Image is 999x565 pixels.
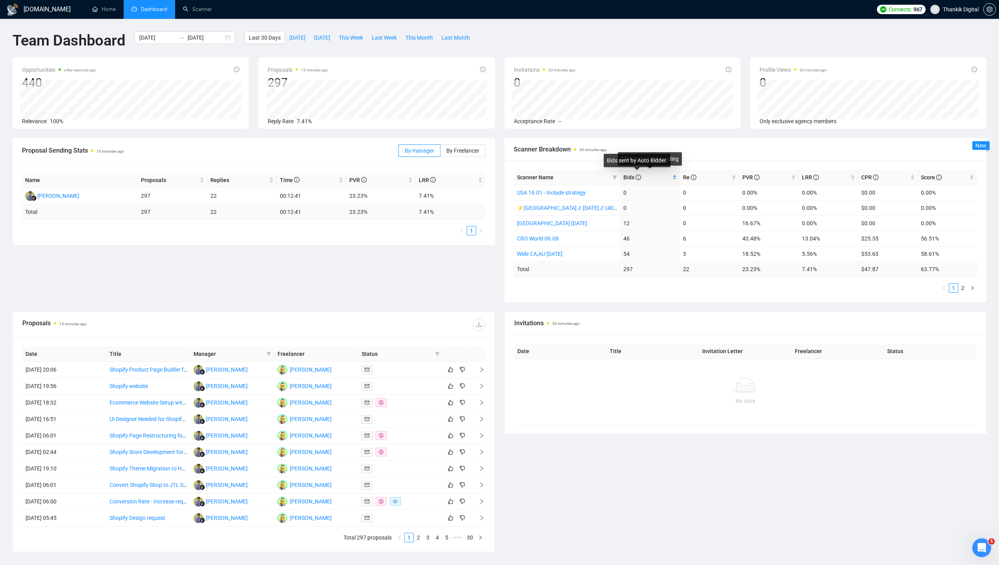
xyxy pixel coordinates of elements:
button: like [446,398,455,407]
a: AD[PERSON_NAME] [194,416,248,422]
div: Click to sort descending [618,152,682,166]
span: Relevance [22,118,47,124]
div: [PERSON_NAME] [290,398,332,407]
div: [PERSON_NAME] [37,191,79,200]
button: like [446,414,455,424]
td: 0.00% [799,200,858,215]
span: 7.41% [297,118,312,124]
td: 7.41% [416,188,485,204]
a: 4 [433,533,442,542]
a: DK[PERSON_NAME] [278,448,332,455]
img: gigradar-bm.png [199,468,205,474]
td: 0.00% [918,215,977,231]
img: DK [278,381,287,391]
span: LRR [419,177,436,183]
span: Acceptance Rate [514,118,555,124]
span: dislike [460,465,465,472]
img: logo [6,4,19,16]
span: Re [683,174,696,180]
img: gigradar-bm.png [199,386,205,391]
div: [PERSON_NAME] [206,448,248,456]
div: [PERSON_NAME] [206,398,248,407]
a: Shopify Page Restructuring for eCommerce and Online Auctions [110,432,265,439]
span: info-circle [873,175,878,180]
span: mail [365,516,369,520]
span: like [448,449,453,455]
div: [PERSON_NAME] [206,514,248,522]
td: 22 [207,188,277,204]
button: dislike [458,365,467,374]
button: like [446,464,455,473]
button: like [446,497,455,506]
button: right [476,226,486,235]
a: 1 [467,226,476,235]
time: 15 minutes ago [301,68,328,72]
div: 0 [760,75,827,90]
button: like [446,513,455,523]
button: download [473,318,485,331]
span: like [448,366,453,373]
a: AD[PERSON_NAME] [194,383,248,389]
div: [PERSON_NAME] [290,464,332,473]
span: PVR [349,177,367,183]
button: like [446,365,455,374]
span: Bids [623,174,641,180]
th: Replies [207,173,277,188]
span: Proposals [268,65,328,75]
a: DK[PERSON_NAME] [278,465,332,471]
li: 3 [423,533,433,542]
span: setting [984,6,995,13]
img: AD [194,464,203,474]
span: mail [365,450,369,454]
span: info-circle [813,175,819,180]
div: [PERSON_NAME] [206,431,248,440]
span: [DATE] [314,33,330,42]
a: UI Designer Needed for Shopify Local Theme Customization [110,416,254,422]
span: Connects: [889,5,912,14]
button: setting [983,3,996,16]
span: PVR [742,174,760,180]
img: gigradar-bm.png [199,452,205,457]
li: 2 [414,533,423,542]
a: 5 [442,533,451,542]
a: DK[PERSON_NAME] [278,514,332,521]
a: DK[PERSON_NAME] [278,481,332,488]
button: dislike [458,447,467,457]
a: AD[PERSON_NAME] [194,432,248,438]
a: Shopify Theme Migration to Horizon and Enhancement [110,465,243,472]
th: Name [22,173,138,188]
span: LRR [802,174,819,180]
span: like [448,465,453,472]
img: gigradar-bm.png [199,485,205,490]
span: Scanner Name [517,174,553,180]
li: 1 [404,533,414,542]
a: DK[PERSON_NAME] [278,383,332,389]
div: [PERSON_NAME] [290,415,332,423]
span: mail [365,367,369,372]
span: Score [921,174,942,180]
span: dislike [460,432,465,439]
span: info-circle [480,67,486,72]
a: homeHome [92,6,116,13]
a: AD[PERSON_NAME] [194,514,248,521]
div: 297 [268,75,328,90]
span: Last Month [442,33,470,42]
span: Last Week [372,33,397,42]
span: info-circle [691,175,696,180]
span: This Week [339,33,363,42]
div: [PERSON_NAME] [290,448,332,456]
img: DK [278,513,287,523]
span: like [448,383,453,389]
span: dislike [460,416,465,422]
a: DK[PERSON_NAME] [278,366,332,372]
span: filter [435,352,440,356]
span: filter [267,352,271,356]
span: info-circle [294,177,300,182]
img: DK [278,365,287,375]
div: [PERSON_NAME] [206,382,248,390]
img: AD [194,398,203,408]
img: AD [194,414,203,424]
span: Scanner Breakdown [514,144,977,154]
span: left [460,228,464,233]
span: like [448,498,453,505]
